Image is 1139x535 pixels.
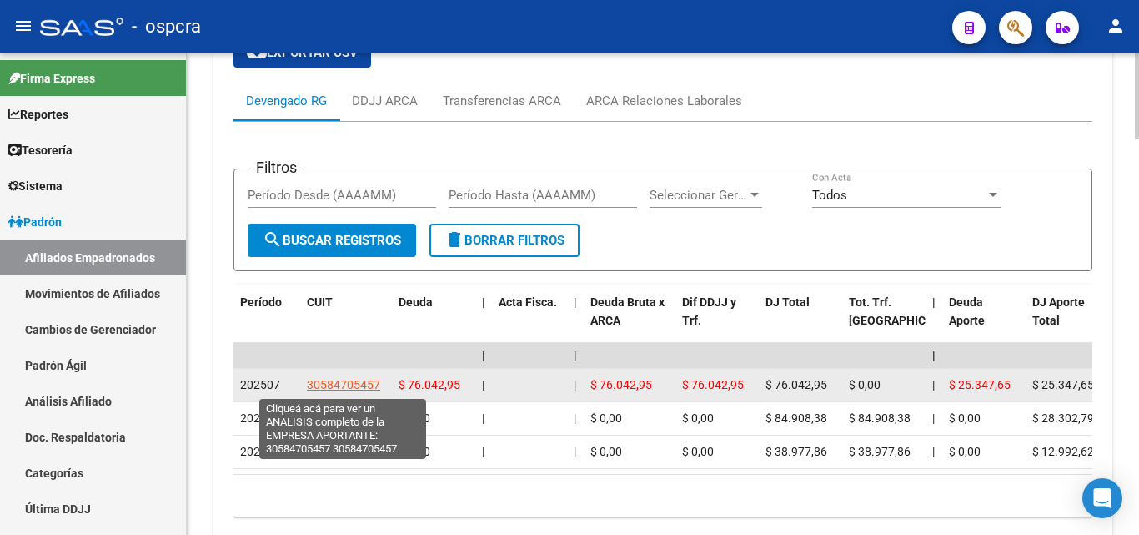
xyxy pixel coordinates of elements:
datatable-header-cell: Tot. Trf. Bruto [842,285,926,358]
span: Acta Fisca. [499,295,557,309]
span: Todos [812,188,847,203]
span: 202506 [240,411,280,425]
mat-icon: search [263,230,283,250]
span: CUIT [307,295,333,309]
span: Tot. Trf. [GEOGRAPHIC_DATA] [849,295,962,328]
span: $ 25.347,65 [1032,378,1094,391]
span: $ 38.977,86 [849,445,911,458]
span: DJ Total [765,295,810,309]
span: $ 0,00 [590,445,622,458]
mat-icon: person [1106,16,1126,36]
span: $ 0,00 [949,411,981,425]
span: Borrar Filtros [444,233,564,248]
span: $ 0,00 [682,445,714,458]
button: Buscar Registros [248,224,416,257]
span: | [482,378,484,391]
datatable-header-cell: CUIT [300,285,392,358]
span: Tesorería [8,141,73,159]
span: Padrón [8,213,62,231]
span: - ospcra [132,8,201,45]
span: Seleccionar Gerenciador [650,188,747,203]
span: $ 76.042,95 [765,378,827,391]
span: | [932,295,936,309]
span: 202505 [240,445,280,458]
datatable-header-cell: Período [233,285,300,358]
span: | [574,411,576,425]
div: ARCA Relaciones Laborales [586,92,742,110]
button: Borrar Filtros [429,224,580,257]
span: $ 38.977,86 [765,445,827,458]
datatable-header-cell: Deuda Bruta x ARCA [584,285,675,358]
span: 30584705457 [307,411,380,425]
span: Buscar Registros [263,233,401,248]
span: | [482,411,484,425]
span: | [932,349,936,362]
span: Período [240,295,282,309]
datatable-header-cell: DJ Aporte Total [1026,285,1109,358]
span: | [482,349,485,362]
mat-icon: delete [444,230,464,250]
h3: Filtros [248,156,305,179]
datatable-header-cell: Deuda Aporte [942,285,1026,358]
span: $ 76.042,95 [399,378,460,391]
span: $ 0,00 [399,411,430,425]
span: Deuda Aporte [949,295,985,328]
span: $ 0,00 [682,411,714,425]
span: 30584705457 [307,445,380,458]
div: Devengado RG [246,92,327,110]
div: Open Intercom Messenger [1082,478,1122,518]
datatable-header-cell: Deuda [392,285,475,358]
span: $ 28.302,79 [1032,411,1094,425]
span: | [482,445,484,458]
span: DJ Aporte Total [1032,295,1085,328]
datatable-header-cell: | [926,285,942,358]
mat-icon: menu [13,16,33,36]
span: $ 0,00 [399,445,430,458]
span: Exportar CSV [247,45,358,60]
span: | [482,295,485,309]
span: | [574,295,577,309]
datatable-header-cell: Acta Fisca. [492,285,567,358]
span: 202507 [240,378,280,391]
div: Transferencias ARCA [443,92,561,110]
span: | [932,378,935,391]
span: $ 0,00 [849,378,881,391]
span: | [574,349,577,362]
datatable-header-cell: DJ Total [759,285,842,358]
datatable-header-cell: Dif DDJJ y Trf. [675,285,759,358]
span: | [932,411,935,425]
span: $ 12.992,62 [1032,445,1094,458]
span: Reportes [8,105,68,124]
span: Dif DDJJ y Trf. [682,295,736,328]
span: | [574,445,576,458]
span: | [574,378,576,391]
span: $ 76.042,95 [590,378,652,391]
span: Deuda [399,295,433,309]
span: $ 0,00 [590,411,622,425]
span: $ 0,00 [949,445,981,458]
datatable-header-cell: | [475,285,492,358]
datatable-header-cell: | [567,285,584,358]
span: $ 84.908,38 [765,411,827,425]
span: $ 76.042,95 [682,378,744,391]
span: $ 25.347,65 [949,378,1011,391]
span: Deuda Bruta x ARCA [590,295,665,328]
span: Firma Express [8,69,95,88]
span: | [932,445,935,458]
span: 30584705457 [307,378,380,391]
div: DDJJ ARCA [352,92,418,110]
span: Sistema [8,177,63,195]
span: $ 84.908,38 [849,411,911,425]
